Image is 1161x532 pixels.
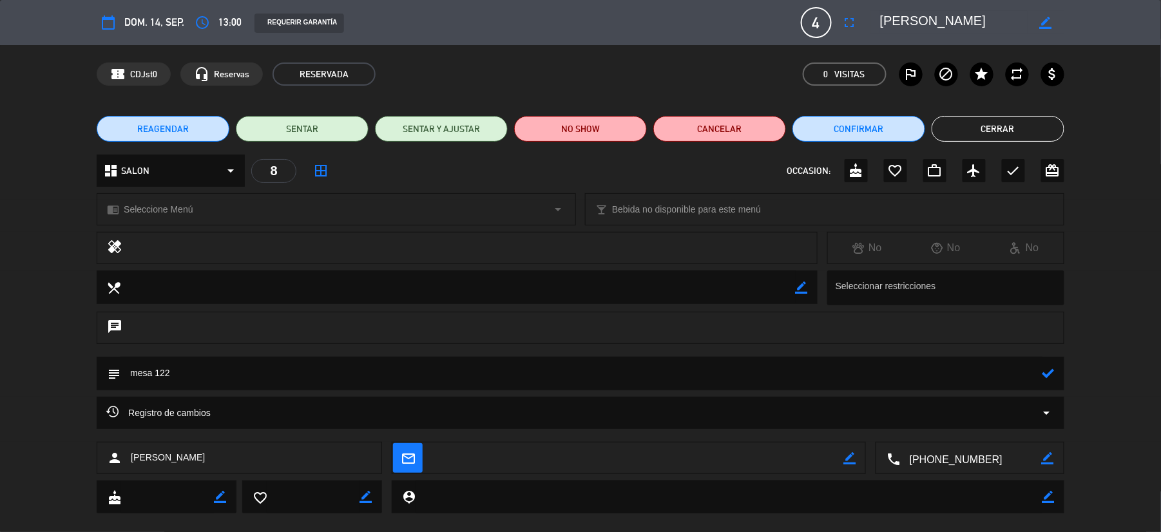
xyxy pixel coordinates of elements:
span: Reservas [214,67,249,82]
span: SALON [121,164,149,178]
i: work_outline [927,163,943,178]
span: CDJst0 [130,67,157,82]
button: calendar_today [97,11,120,34]
span: 0 [824,67,829,82]
button: Confirmar [792,116,925,142]
button: Cerrar [932,116,1064,142]
div: No [907,240,985,256]
i: chrome_reader_mode [107,204,119,216]
i: airplanemode_active [966,163,982,178]
button: REAGENDAR [97,116,229,142]
i: local_dining [106,280,120,294]
i: block [939,66,954,82]
span: OCCASION: [787,164,831,178]
span: 4 [801,7,832,38]
span: REAGENDAR [137,122,189,136]
i: chat [107,319,122,337]
i: attach_money [1045,66,1060,82]
i: outlined_flag [903,66,919,82]
i: subject [106,366,120,381]
i: border_color [796,281,808,294]
i: local_bar [595,204,608,216]
div: 8 [251,159,296,183]
button: fullscreen [838,11,861,34]
i: cake [107,490,121,504]
div: REQUERIR GARANTÍA [254,14,343,33]
i: person_pin [401,489,416,504]
button: NO SHOW [514,116,647,142]
span: RESERVADA [273,62,376,86]
i: star [974,66,990,82]
span: 13:00 [218,14,242,31]
span: dom. 14, sep. [124,14,184,31]
i: healing [107,239,122,257]
i: repeat [1010,66,1025,82]
i: fullscreen [842,15,858,30]
i: border_all [313,163,329,178]
i: border_color [360,491,372,503]
button: Cancelar [653,116,786,142]
span: Bebida no disponible para este menú [612,202,761,217]
i: arrow_drop_down [1039,405,1055,421]
i: border_color [843,452,856,464]
span: [PERSON_NAME] [131,450,205,465]
i: headset_mic [194,66,209,82]
i: favorite_border [888,163,903,178]
i: access_time [195,15,210,30]
i: border_color [1042,491,1055,503]
i: border_color [1042,452,1054,464]
i: dashboard [103,163,119,178]
span: confirmation_number [110,66,126,82]
button: SENTAR Y AJUSTAR [375,116,508,142]
i: arrow_drop_down [550,202,566,217]
i: border_color [214,491,226,503]
i: cake [849,163,864,178]
button: SENTAR [236,116,369,142]
button: access_time [191,11,214,34]
div: No [985,240,1064,256]
i: check [1006,163,1021,178]
em: Visitas [835,67,865,82]
div: No [828,240,907,256]
i: local_phone [886,451,900,466]
i: calendar_today [101,15,116,30]
span: Seleccione Menú [124,202,193,217]
span: Registro de cambios [106,405,211,421]
i: card_giftcard [1045,163,1060,178]
i: favorite_border [253,490,267,504]
i: person [107,450,122,466]
i: mail_outline [401,451,415,465]
i: arrow_drop_down [223,163,238,178]
i: border_color [1040,17,1052,29]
